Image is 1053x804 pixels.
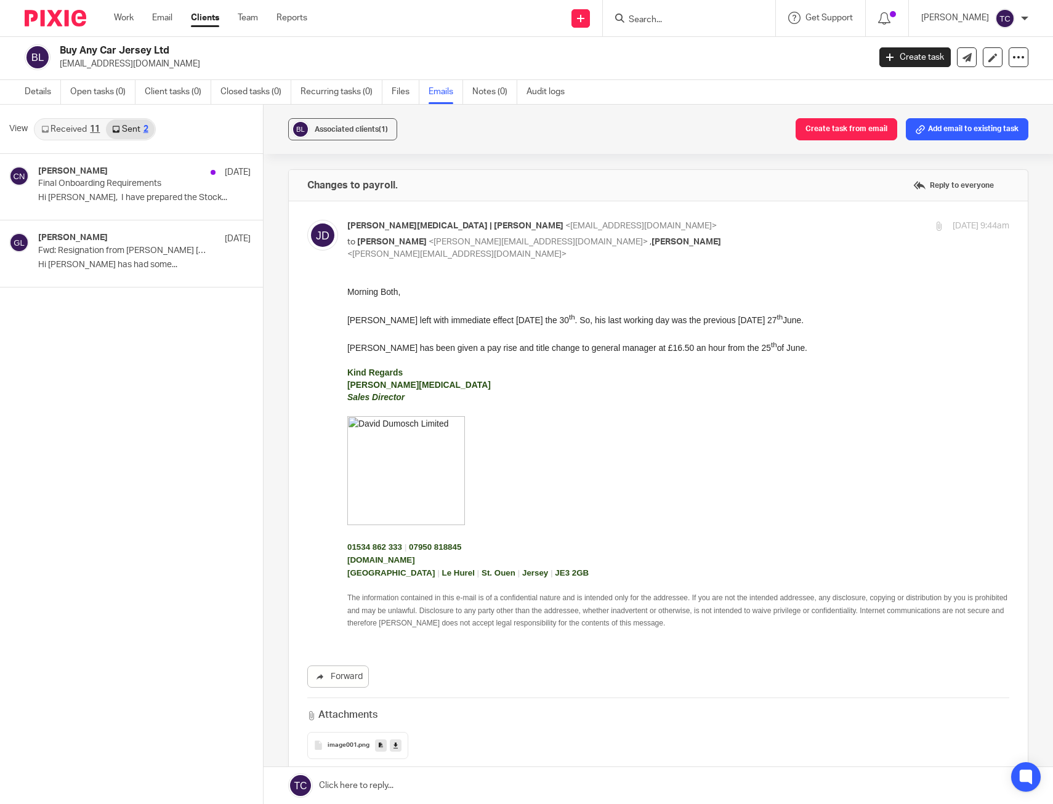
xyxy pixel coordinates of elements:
span: (1) [379,126,388,133]
span: [PERSON_NAME] [652,238,721,246]
span: <[PERSON_NAME][EMAIL_ADDRESS][DOMAIN_NAME]> [429,238,648,246]
a: Sent2 [106,119,154,139]
p: [PERSON_NAME] [921,12,989,24]
p: [EMAIL_ADDRESS][DOMAIN_NAME] [60,58,861,70]
p: [DATE] [225,166,251,179]
img: svg%3E [291,120,310,139]
span: , [650,238,652,246]
span: | [130,283,132,292]
p: [DATE] 9:44am [953,220,1009,233]
img: svg%3E [9,233,29,252]
a: Closed tasks (0) [220,80,291,104]
a: Files [392,80,419,104]
h4: Changes to payroll. [307,179,398,191]
img: Pixie [25,10,86,26]
span: <[EMAIL_ADDRESS][DOMAIN_NAME]> [565,222,717,230]
a: Create task [879,47,951,67]
span: [PERSON_NAME] [357,238,427,246]
span: | [203,283,206,292]
h2: Buy Any Car Jersey Ltd [60,44,701,57]
sup: th [222,28,228,35]
h4: [PERSON_NAME] [38,166,108,177]
span: View [9,123,28,135]
a: Recurring tasks (0) [301,80,382,104]
span: | [171,283,173,292]
span: | [57,257,60,266]
img: svg%3E [25,44,50,70]
img: svg%3E [307,220,338,251]
span: to [347,238,355,246]
img: svg%3E [995,9,1015,28]
span: [PERSON_NAME][MEDICAL_DATA] | [PERSON_NAME] [347,222,563,230]
a: Email [152,12,172,24]
a: Team [238,12,258,24]
a: Audit logs [526,80,574,104]
span: St. Ouen [134,283,168,292]
p: Hi [PERSON_NAME] has had some... [38,260,251,270]
span: <[PERSON_NAME][EMAIL_ADDRESS][DOMAIN_NAME]> [347,250,567,259]
button: Create task from email [796,118,897,140]
h4: [PERSON_NAME] [38,233,108,243]
img: svg%3E [9,166,29,186]
a: Notes (0) [472,80,517,104]
a: Open tasks (0) [70,80,135,104]
a: Emails [429,80,463,104]
button: Add email to existing task [906,118,1028,140]
h3: Attachments [307,708,377,722]
p: Fwd: Resignation from [PERSON_NAME] [PERSON_NAME] Ltd [38,246,208,256]
a: Reports [276,12,307,24]
div: 11 [90,125,100,134]
sup: th [424,55,430,63]
span: image001 [328,742,357,749]
span: Get Support [805,14,853,22]
a: Work [114,12,134,24]
input: Search [627,15,738,26]
p: Hi [PERSON_NAME], I have prepared the Stock... [38,193,251,203]
button: image001.png [307,732,408,759]
span: 07950 818845 [62,257,114,266]
sup: th [430,28,436,35]
span: Le Hurel [95,283,127,292]
a: Details [25,80,61,104]
span: .png [357,742,369,749]
span: Associated clients [315,126,388,133]
a: Client tasks (0) [145,80,211,104]
a: Received11 [35,119,106,139]
label: Reply to everyone [910,176,997,195]
p: [DATE] [225,233,251,245]
span: Jersey [175,283,201,292]
a: Forward [307,665,369,688]
span: JE3 2GB [208,283,241,292]
div: 2 [143,125,148,134]
button: Associated clients(1) [288,118,397,140]
a: Clients [191,12,219,24]
p: Final Onboarding Requirements [38,179,208,189]
span: | [90,283,92,292]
